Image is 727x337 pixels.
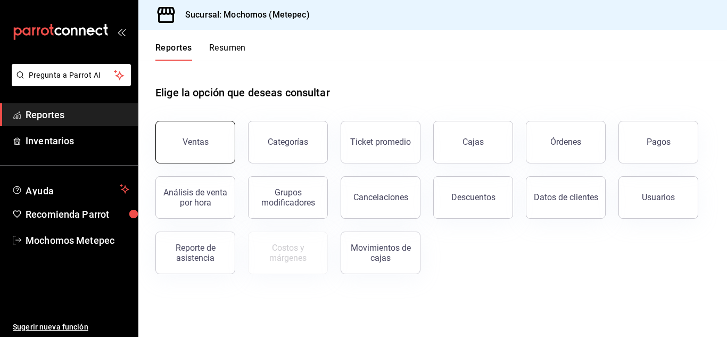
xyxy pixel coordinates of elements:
[155,43,192,61] button: Reportes
[433,176,513,219] button: Descuentos
[183,137,209,147] div: Ventas
[255,187,321,208] div: Grupos modificadores
[341,232,420,274] button: Movimientos de cajas
[255,243,321,263] div: Costos y márgenes
[155,232,235,274] button: Reporte de asistencia
[209,43,246,61] button: Resumen
[462,136,484,149] div: Cajas
[353,192,408,202] div: Cancelaciones
[12,64,131,86] button: Pregunta a Parrot AI
[7,77,131,88] a: Pregunta a Parrot AI
[26,183,115,195] span: Ayuda
[26,108,129,122] span: Reportes
[26,134,129,148] span: Inventarios
[13,322,129,333] span: Sugerir nueva función
[155,121,235,163] button: Ventas
[29,70,114,81] span: Pregunta a Parrot AI
[350,137,411,147] div: Ticket promedio
[526,176,606,219] button: Datos de clientes
[550,137,581,147] div: Órdenes
[26,233,129,248] span: Mochomos Metepec
[534,192,598,202] div: Datos de clientes
[248,232,328,274] button: Contrata inventarios para ver este reporte
[348,243,414,263] div: Movimientos de cajas
[26,207,129,221] span: Recomienda Parrot
[647,137,671,147] div: Pagos
[177,9,310,21] h3: Sucursal: Mochomos (Metepec)
[341,121,420,163] button: Ticket promedio
[248,121,328,163] button: Categorías
[117,28,126,36] button: open_drawer_menu
[341,176,420,219] button: Cancelaciones
[155,85,330,101] h1: Elige la opción que deseas consultar
[162,243,228,263] div: Reporte de asistencia
[162,187,228,208] div: Análisis de venta por hora
[526,121,606,163] button: Órdenes
[248,176,328,219] button: Grupos modificadores
[155,43,246,61] div: navigation tabs
[642,192,675,202] div: Usuarios
[451,192,495,202] div: Descuentos
[618,176,698,219] button: Usuarios
[155,176,235,219] button: Análisis de venta por hora
[433,121,513,163] a: Cajas
[268,137,308,147] div: Categorías
[618,121,698,163] button: Pagos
